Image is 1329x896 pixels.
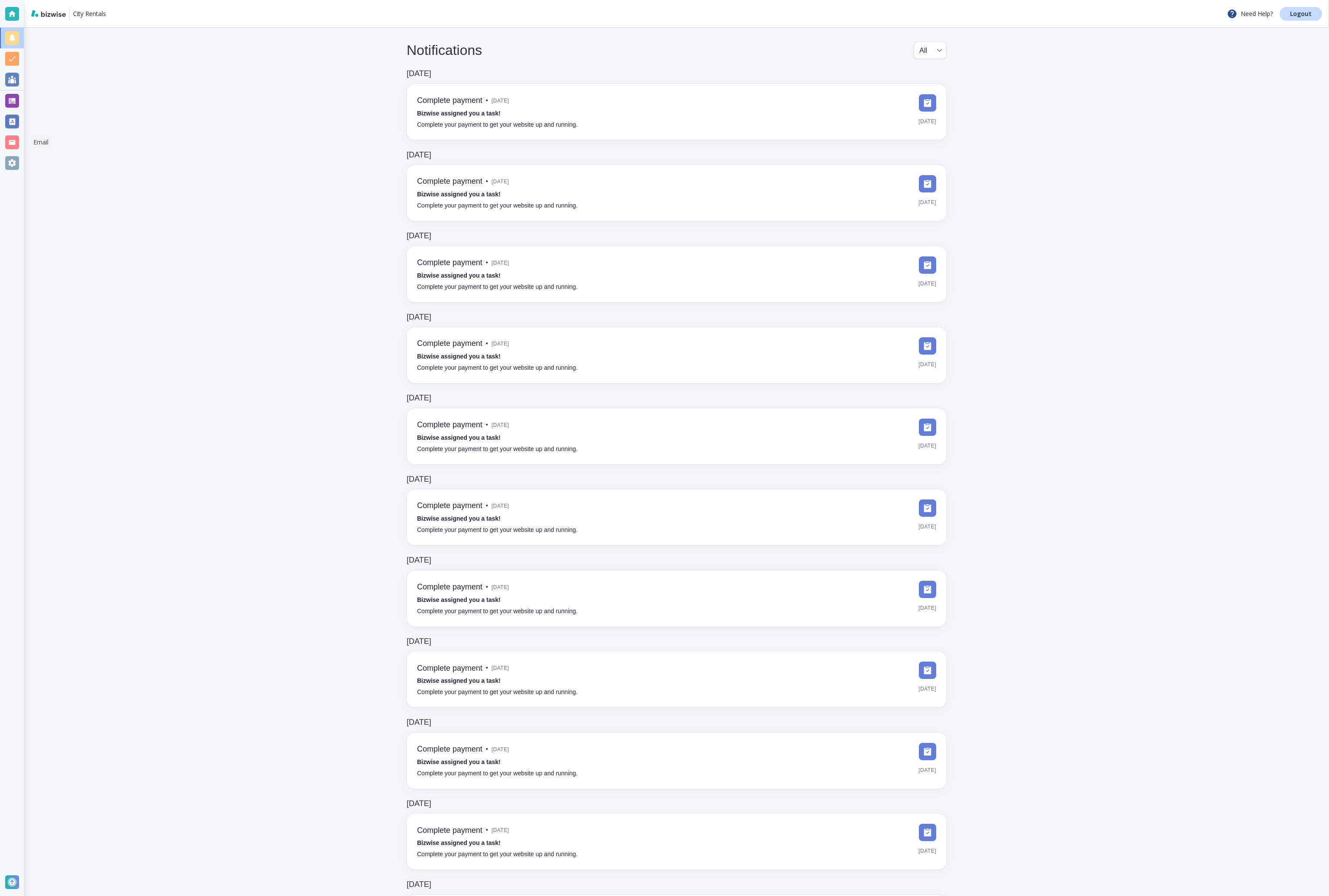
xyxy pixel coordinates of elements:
img: DashboardSidebarTasks.svg [919,499,936,517]
p: Complete your payment to get your website up and running. [417,688,578,697]
strong: Bizwise assigned you a task! [417,191,501,198]
h6: [DATE] [407,799,431,809]
span: [DATE] [491,337,509,350]
img: DashboardSidebarTasks.svg [919,337,936,355]
a: City Rentals [73,7,106,21]
p: • [486,582,488,592]
strong: Bizwise assigned you a task! [417,758,501,765]
p: Need Help? [1227,9,1273,19]
a: Complete payment•[DATE]Bizwise assigned you a task!Complete your payment to get your website up a... [407,246,947,302]
p: Complete your payment to get your website up and running. [417,769,578,778]
p: Complete your payment to get your website up and running. [417,282,578,292]
a: Complete payment•[DATE]Bizwise assigned you a task!Complete your payment to get your website up a... [407,84,947,140]
span: [DATE] [918,845,936,858]
h6: [DATE] [407,637,431,646]
p: Complete your payment to get your website up and running. [417,607,578,616]
h6: [DATE] [407,556,431,565]
a: Logout [1280,7,1322,21]
p: Complete your payment to get your website up and running. [417,850,578,859]
span: [DATE] [491,94,509,107]
img: DashboardSidebarTasks.svg [919,419,936,436]
p: Complete your payment to get your website up and running. [417,120,578,130]
p: Complete your payment to get your website up and running. [417,525,578,535]
img: bizwise [31,10,66,17]
p: Logout [1290,11,1312,17]
h6: Complete payment [417,258,482,268]
strong: Bizwise assigned you a task! [417,515,501,522]
img: DashboardSidebarTasks.svg [919,94,936,112]
h6: Complete payment [417,745,482,754]
span: [DATE] [491,662,509,675]
strong: Bizwise assigned you a task! [417,272,501,279]
h6: Complete payment [417,826,482,835]
img: DashboardSidebarTasks.svg [919,824,936,841]
h6: [DATE] [407,880,431,890]
span: [DATE] [491,256,509,269]
h6: [DATE] [407,475,431,484]
span: [DATE] [491,743,509,756]
span: [DATE] [918,439,936,452]
h6: [DATE] [407,231,431,241]
p: Email [33,138,48,147]
h4: Notifications [407,42,482,58]
p: • [486,96,488,106]
a: Complete payment•[DATE]Bizwise assigned you a task!Complete your payment to get your website up a... [407,327,947,383]
p: • [486,339,488,349]
span: [DATE] [918,682,936,695]
h6: Complete payment [417,339,482,349]
img: DashboardSidebarTasks.svg [919,662,936,679]
p: • [486,663,488,673]
h6: [DATE] [407,69,431,79]
span: [DATE] [491,499,509,512]
p: • [486,501,488,511]
span: [DATE] [918,115,936,128]
p: Complete your payment to get your website up and running. [417,201,578,211]
p: • [486,258,488,268]
span: [DATE] [491,824,509,837]
span: [DATE] [918,602,936,614]
img: DashboardSidebarTasks.svg [919,256,936,274]
p: • [486,745,488,754]
a: Complete payment•[DATE]Bizwise assigned you a task!Complete your payment to get your website up a... [407,165,947,221]
p: Complete your payment to get your website up and running. [417,363,578,373]
h6: [DATE] [407,150,431,160]
strong: Bizwise assigned you a task! [417,596,501,603]
p: Complete your payment to get your website up and running. [417,445,578,454]
a: Complete payment•[DATE]Bizwise assigned you a task!Complete your payment to get your website up a... [407,651,947,707]
strong: Bizwise assigned you a task! [417,677,501,684]
img: DashboardSidebarTasks.svg [919,743,936,760]
a: Complete payment•[DATE]Bizwise assigned you a task!Complete your payment to get your website up a... [407,489,947,545]
h6: Complete payment [417,582,482,592]
h6: Complete payment [417,501,482,511]
strong: Bizwise assigned you a task! [417,110,501,117]
p: • [486,420,488,430]
h6: Complete payment [417,664,482,673]
h6: [DATE] [407,718,431,727]
div: All [919,42,941,58]
span: [DATE] [918,764,936,777]
strong: Bizwise assigned you a task! [417,434,501,441]
span: [DATE] [918,277,936,290]
span: [DATE] [918,196,936,209]
a: Complete payment•[DATE]Bizwise assigned you a task!Complete your payment to get your website up a... [407,813,947,870]
h6: Complete payment [417,420,482,430]
img: DashboardSidebarTasks.svg [919,175,936,192]
a: Complete payment•[DATE]Bizwise assigned you a task!Complete your payment to get your website up a... [407,408,947,464]
h6: Complete payment [417,177,482,186]
span: [DATE] [491,419,509,432]
h6: Complete payment [417,96,482,106]
h6: [DATE] [407,394,431,403]
strong: Bizwise assigned you a task! [417,839,501,846]
h6: [DATE] [407,313,431,322]
span: [DATE] [491,175,509,188]
p: • [486,826,488,835]
p: City Rentals [73,10,106,18]
a: Complete payment•[DATE]Bizwise assigned you a task!Complete your payment to get your website up a... [407,570,947,627]
img: DashboardSidebarTasks.svg [919,581,936,598]
p: • [486,177,488,186]
strong: Bizwise assigned you a task! [417,353,501,360]
span: [DATE] [491,581,509,594]
span: [DATE] [918,520,936,533]
a: Complete payment•[DATE]Bizwise assigned you a task!Complete your payment to get your website up a... [407,733,947,789]
span: [DATE] [918,358,936,371]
